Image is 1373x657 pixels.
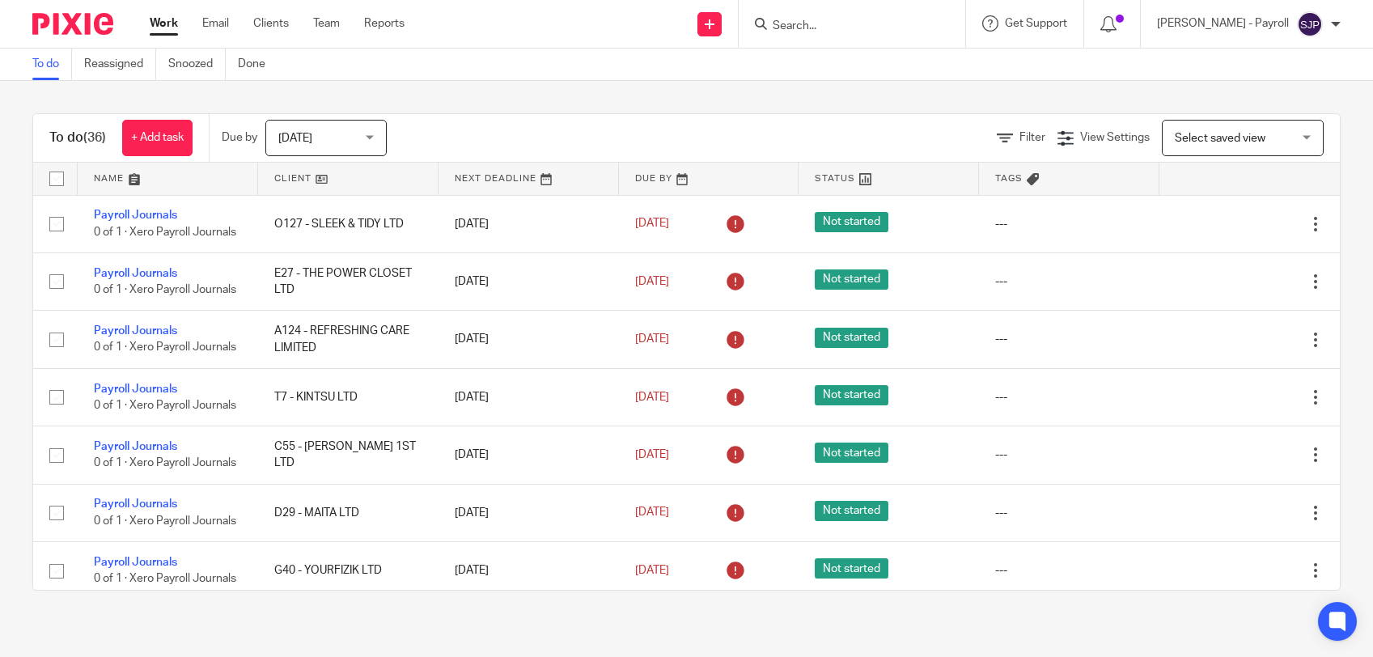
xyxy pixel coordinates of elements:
[815,269,888,290] span: Not started
[94,227,236,238] span: 0 of 1 · Xero Payroll Journals
[815,443,888,463] span: Not started
[1175,133,1265,144] span: Select saved view
[122,120,193,156] a: + Add task
[1080,132,1150,143] span: View Settings
[439,311,619,368] td: [DATE]
[995,562,1143,579] div: ---
[258,426,439,484] td: C55 - [PERSON_NAME] 1ST LTD
[258,252,439,310] td: E27 - THE POWER CLOSET LTD
[253,15,289,32] a: Clients
[635,565,669,576] span: [DATE]
[94,441,177,452] a: Payroll Journals
[815,212,888,232] span: Not started
[94,210,177,221] a: Payroll Journals
[32,49,72,80] a: To do
[258,311,439,368] td: A124 - REFRESHING CARE LIMITED
[94,498,177,510] a: Payroll Journals
[1157,15,1289,32] p: [PERSON_NAME] - Payroll
[815,558,888,579] span: Not started
[202,15,229,32] a: Email
[94,284,236,295] span: 0 of 1 · Xero Payroll Journals
[635,449,669,460] span: [DATE]
[995,273,1143,290] div: ---
[238,49,278,80] a: Done
[94,515,236,527] span: 0 of 1 · Xero Payroll Journals
[94,458,236,469] span: 0 of 1 · Xero Payroll Journals
[84,49,156,80] a: Reassigned
[94,573,236,584] span: 0 of 1 · Xero Payroll Journals
[995,505,1143,521] div: ---
[364,15,405,32] a: Reports
[635,392,669,403] span: [DATE]
[439,542,619,600] td: [DATE]
[258,484,439,541] td: D29 - MAITA LTD
[222,129,257,146] p: Due by
[995,389,1143,405] div: ---
[258,195,439,252] td: O127 - SLEEK & TIDY LTD
[168,49,226,80] a: Snoozed
[83,131,106,144] span: (36)
[439,484,619,541] td: [DATE]
[815,501,888,521] span: Not started
[995,216,1143,232] div: ---
[815,328,888,348] span: Not started
[439,426,619,484] td: [DATE]
[439,252,619,310] td: [DATE]
[635,276,669,287] span: [DATE]
[94,325,177,337] a: Payroll Journals
[439,368,619,426] td: [DATE]
[995,331,1143,347] div: ---
[771,19,917,34] input: Search
[94,342,236,354] span: 0 of 1 · Xero Payroll Journals
[94,557,177,568] a: Payroll Journals
[635,218,669,230] span: [DATE]
[150,15,178,32] a: Work
[94,268,177,279] a: Payroll Journals
[94,400,236,411] span: 0 of 1 · Xero Payroll Journals
[1005,18,1067,29] span: Get Support
[258,542,439,600] td: G40 - YOURFIZIK LTD
[94,384,177,395] a: Payroll Journals
[32,13,113,35] img: Pixie
[313,15,340,32] a: Team
[49,129,106,146] h1: To do
[278,133,312,144] span: [DATE]
[258,368,439,426] td: T7 - KINTSU LTD
[635,333,669,345] span: [DATE]
[1297,11,1323,37] img: svg%3E
[1019,132,1045,143] span: Filter
[439,195,619,252] td: [DATE]
[995,174,1023,183] span: Tags
[815,385,888,405] span: Not started
[635,507,669,519] span: [DATE]
[995,447,1143,463] div: ---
